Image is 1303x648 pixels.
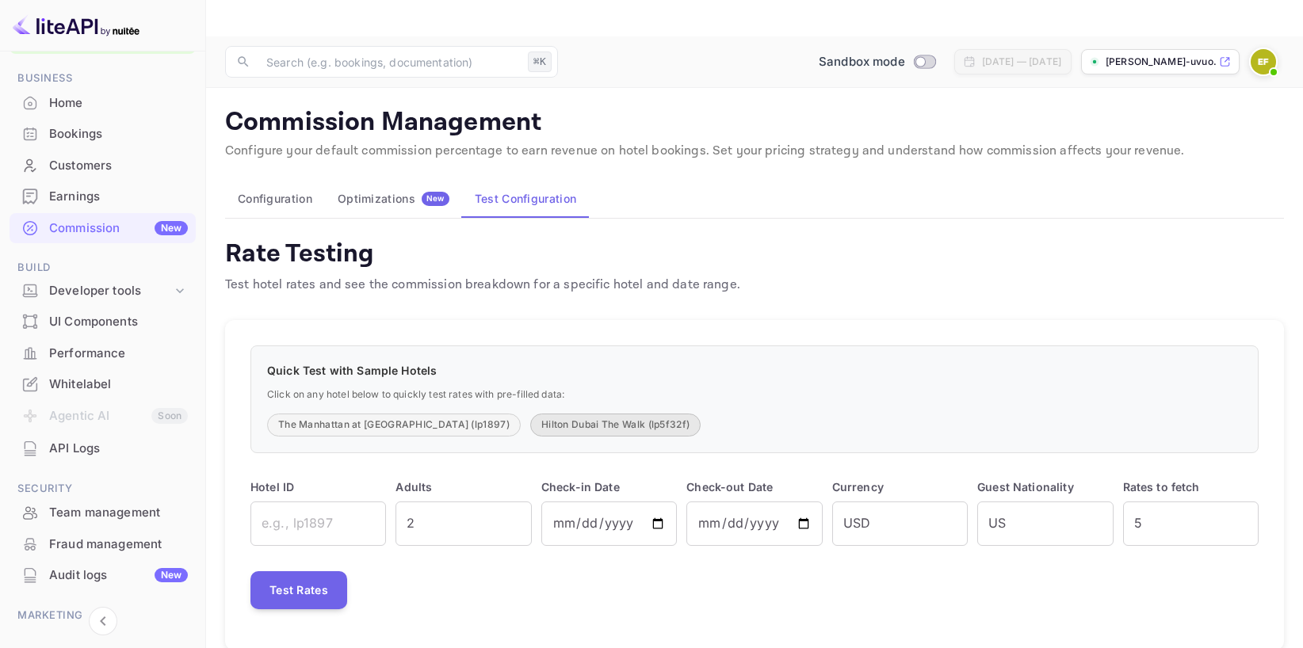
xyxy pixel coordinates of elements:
[49,566,188,585] div: Audit logs
[10,480,196,497] span: Security
[10,560,196,589] a: Audit logsNew
[10,529,196,558] a: Fraud management
[10,88,196,119] div: Home
[10,70,196,87] span: Business
[49,157,188,175] div: Customers
[10,529,196,560] div: Fraud management
[10,151,196,181] div: Customers
[49,94,188,112] div: Home
[686,478,822,495] p: Check-out Date
[10,369,196,398] a: Whitelabel
[528,51,552,72] div: ⌘K
[338,192,449,206] div: Optimizations
[812,53,942,71] div: Switch to Production mode
[155,221,188,235] div: New
[89,607,117,635] button: Collapse navigation
[1251,49,1276,74] img: Enrique Felgueres
[49,313,188,331] div: UI Components
[49,282,172,300] div: Developer tools
[267,388,1242,402] p: Click on any hotel below to quickly test rates with pre-filled data:
[267,414,521,436] button: The Manhattan at [GEOGRAPHIC_DATA] (lp1897)
[10,181,196,212] div: Earnings
[10,119,196,150] div: Bookings
[977,501,1113,546] input: US
[10,607,196,624] span: Marketing
[977,478,1113,495] p: Guest Nationality
[10,433,196,464] div: API Logs
[10,497,196,527] a: Team management
[225,276,740,295] p: Test hotel rates and see the commission breakdown for a specific hotel and date range.
[395,478,531,495] p: Adults
[49,440,188,458] div: API Logs
[10,88,196,117] a: Home
[819,53,905,71] span: Sandbox mode
[250,478,386,495] p: Hotel ID
[10,497,196,528] div: Team management
[530,414,701,436] button: Hilton Dubai The Walk (lp5f32f)
[225,238,740,269] h4: Rate Testing
[10,151,196,180] a: Customers
[49,345,188,363] div: Performance
[49,219,188,238] div: Commission
[832,501,968,546] input: USD
[1123,478,1259,495] p: Rates to fetch
[422,193,449,204] span: New
[10,181,196,211] a: Earnings
[49,504,188,522] div: Team management
[225,142,1284,161] p: Configure your default commission percentage to earn revenue on hotel bookings. Set your pricing ...
[462,180,589,218] button: Test Configuration
[155,568,188,582] div: New
[10,259,196,276] span: Build
[267,362,1242,379] p: Quick Test with Sample Hotels
[982,55,1061,69] div: [DATE] — [DATE]
[10,277,196,305] div: Developer tools
[49,125,188,143] div: Bookings
[1106,55,1216,69] p: [PERSON_NAME]-uvuo...
[10,307,196,336] a: UI Components
[832,478,968,495] p: Currency
[225,107,1284,139] p: Commission Management
[541,478,677,495] p: Check-in Date
[49,375,188,394] div: Whitelabel
[10,560,196,591] div: Audit logsNew
[10,307,196,337] div: UI Components
[10,213,196,242] a: CommissionNew
[13,13,139,38] img: LiteAPI logo
[49,188,188,206] div: Earnings
[225,180,325,218] button: Configuration
[10,369,196,400] div: Whitelabel
[10,338,196,369] div: Performance
[10,433,196,463] a: API Logs
[10,213,196,244] div: CommissionNew
[10,338,196,368] a: Performance
[257,46,522,78] input: Search (e.g. bookings, documentation)
[250,501,386,546] input: e.g., lp1897
[10,119,196,148] a: Bookings
[250,571,347,609] button: Test Rates
[49,536,188,554] div: Fraud management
